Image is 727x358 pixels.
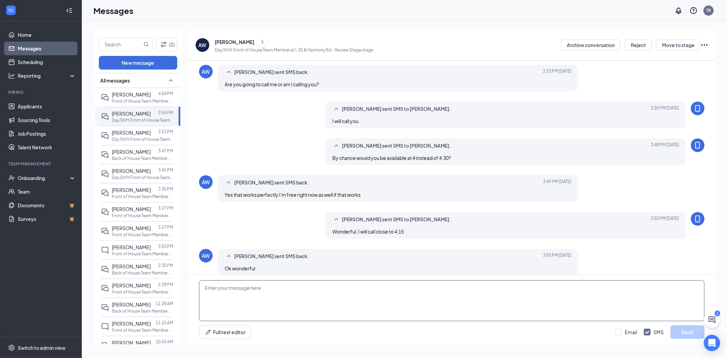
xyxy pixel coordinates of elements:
button: ChatActive [704,312,720,328]
svg: DoubleChat [101,113,109,121]
a: SurveysCrown [18,212,76,226]
a: Job Postings [18,127,76,140]
svg: DoubleChat [101,170,109,178]
div: Onboarding [18,175,70,181]
svg: ChatActive [708,316,716,324]
p: Front of House Team Member at [GEOGRAPHIC_DATA][PERSON_NAME] [112,98,173,104]
p: 4:04 PM [158,91,173,96]
svg: QuestionInfo [690,6,698,15]
h1: Messages [93,5,133,16]
div: Hiring [8,89,75,95]
span: [PERSON_NAME] [112,340,151,346]
svg: MobileSms [694,104,702,113]
svg: SmallChevronUp [167,76,175,85]
svg: Ellipses [700,41,709,49]
svg: DoubleChat [101,151,109,159]
p: Day Shift Front of House Team Member at I-25 & Harmony Rd [112,136,173,142]
div: Team Management [8,161,75,167]
div: TR [706,8,711,13]
span: [PERSON_NAME] sent SMS back. [234,252,309,260]
span: I will call you [332,118,359,124]
svg: Notifications [675,6,683,15]
svg: DoubleChat [101,265,109,273]
span: [DATE] 3:49 PM [543,179,571,187]
span: Are you going to call me or am I calling you? [225,81,319,87]
p: Front of House Team Member at [GEOGRAPHIC_DATA][PERSON_NAME] [112,232,173,238]
span: [PERSON_NAME] sent SMS back. [234,179,309,187]
svg: DoubleChat [101,189,109,197]
svg: DoubleChat [101,227,109,235]
div: AW [199,42,207,48]
p: 3:03 PM [158,243,173,249]
p: Front of House Team Member at [GEOGRAPHIC_DATA][PERSON_NAME] [112,327,173,333]
button: Move to stage [656,40,700,50]
svg: Pen [205,329,212,335]
button: ChevronRight [257,37,268,47]
p: 3:45 PM [158,167,173,173]
svg: SmallChevronUp [225,252,233,260]
span: [PERSON_NAME] sent SMS back. [234,68,309,76]
span: [PERSON_NAME] [112,320,151,327]
svg: DoubleChat [101,132,109,140]
span: [PERSON_NAME] [112,130,151,136]
span: By chance would you be available at 4 instead of 4:30? [332,155,451,161]
p: Day Shift Front of House Team Member at I-25 & Harmony Rd - Review Stage stage [215,47,373,53]
div: Open Intercom Messenger [704,335,720,351]
div: AW [202,179,210,185]
svg: ChatInactive [101,323,109,331]
p: 11:15 AM [156,320,173,326]
svg: ChatInactive [101,246,109,254]
span: [PERSON_NAME] [112,282,151,288]
div: [PERSON_NAME] [215,39,254,45]
span: [DATE] 2:33 PM [543,68,571,76]
span: [PERSON_NAME] [112,225,151,231]
span: All messages [100,77,130,84]
span: [PERSON_NAME] [112,149,151,155]
span: [DATE] 3:55 PM [543,252,571,260]
svg: Collapse [66,7,73,14]
div: Switch to admin view [18,344,65,351]
p: 3:53 PM [158,129,173,135]
a: Applicants [18,100,76,113]
span: [PERSON_NAME] [112,168,151,174]
div: AW [202,252,210,259]
svg: MagnifyingGlass [143,42,149,47]
span: Ok wonderful [225,265,255,271]
span: [PERSON_NAME] [112,187,151,193]
a: Talent Network [18,140,76,154]
svg: DoubleChat [101,284,109,293]
svg: MobileSms [694,141,702,149]
svg: UserCheck [8,175,15,181]
div: Reporting [18,72,76,79]
button: Archive conversation [561,40,621,50]
svg: Filter [160,40,168,48]
svg: WorkstreamLogo [7,7,14,14]
button: Reject [625,40,652,50]
p: 3:27 PM [158,205,173,211]
svg: SmallChevronUp [332,142,340,150]
a: DocumentsCrown [18,198,76,212]
p: 3:27 PM [158,224,173,230]
p: 2:30 PM [158,263,173,268]
span: [PERSON_NAME] sent SMS to [PERSON_NAME]. [342,142,451,150]
div: 1 [715,311,720,316]
p: Front of House Team Member at [GEOGRAPHIC_DATA][PERSON_NAME] [112,194,173,199]
svg: DoubleChat [101,93,109,102]
svg: DoubleChat [101,208,109,216]
span: Wonderful, I will call close to 4:15 [332,228,404,235]
span: [PERSON_NAME] sent SMS to [PERSON_NAME]. [342,215,451,224]
input: Search [99,38,142,51]
p: Day Shift Front of House Team Member at I-25 & Harmony Rd [112,117,173,123]
a: Team [18,185,76,198]
svg: Analysis [8,72,15,79]
p: Front of House Team Member at [GEOGRAPHIC_DATA][PERSON_NAME] [112,251,173,257]
span: [DATE] 3:26 PM [651,105,679,113]
svg: SmallChevronUp [225,68,233,76]
button: Send [670,325,705,339]
svg: SmallChevronUp [332,215,340,224]
p: Front of House Team Member at I-25 & Harmony Rd [112,289,173,295]
button: Filter (2) [156,38,177,51]
a: Home [18,28,76,42]
span: [DATE] 3:55 PM [651,215,679,224]
button: New message [99,56,177,70]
